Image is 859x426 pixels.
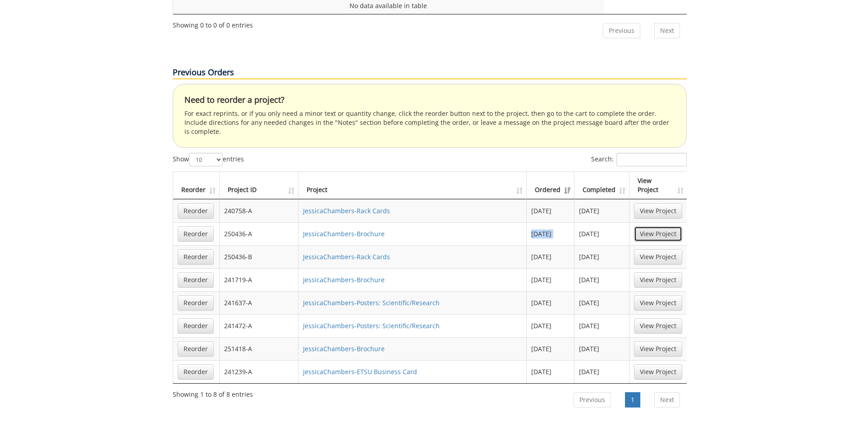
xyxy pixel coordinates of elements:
[184,96,675,105] h4: Need to reorder a project?
[574,392,611,408] a: Previous
[527,360,574,383] td: [DATE]
[527,222,574,245] td: [DATE]
[299,172,527,199] th: Project: activate to sort column ascending
[591,153,687,166] label: Search:
[303,206,390,215] a: JessicaChambers-Rack Cards
[178,226,214,242] a: Reorder
[178,249,214,265] a: Reorder
[189,153,223,166] select: Showentries
[574,291,629,314] td: [DATE]
[634,249,682,265] a: View Project
[634,318,682,334] a: View Project
[173,67,687,79] p: Previous Orders
[574,199,629,222] td: [DATE]
[574,360,629,383] td: [DATE]
[178,364,214,380] a: Reorder
[574,172,629,199] th: Completed: activate to sort column ascending
[173,172,220,199] th: Reorder: activate to sort column ascending
[574,314,629,337] td: [DATE]
[173,386,253,399] div: Showing 1 to 8 of 8 entries
[574,245,629,268] td: [DATE]
[303,252,390,261] a: JessicaChambers-Rack Cards
[527,337,574,360] td: [DATE]
[574,268,629,291] td: [DATE]
[173,17,253,30] div: Showing 0 to 0 of 0 entries
[527,172,574,199] th: Ordered: activate to sort column ascending
[220,268,299,291] td: 241719-A
[220,222,299,245] td: 250436-A
[634,226,682,242] a: View Project
[634,203,682,219] a: View Project
[527,314,574,337] td: [DATE]
[634,295,682,311] a: View Project
[527,268,574,291] td: [DATE]
[303,298,440,307] a: JessicaChambers-Posters: Scientific/Research
[574,222,629,245] td: [DATE]
[220,245,299,268] td: 250436-B
[634,341,682,357] a: View Project
[220,314,299,337] td: 241472-A
[654,392,680,408] a: Next
[178,341,214,357] a: Reorder
[629,172,687,199] th: View Project: activate to sort column ascending
[603,23,640,38] a: Previous
[220,360,299,383] td: 241239-A
[220,172,299,199] th: Project ID: activate to sort column ascending
[616,153,687,166] input: Search:
[527,291,574,314] td: [DATE]
[527,199,574,222] td: [DATE]
[178,295,214,311] a: Reorder
[527,245,574,268] td: [DATE]
[574,337,629,360] td: [DATE]
[303,229,385,238] a: JessicaChambers-Brochure
[654,23,680,38] a: Next
[634,364,682,380] a: View Project
[173,153,244,166] label: Show entries
[220,337,299,360] td: 251418-A
[178,272,214,288] a: Reorder
[220,199,299,222] td: 240758-A
[303,367,417,376] a: JessicaChambers-ETSU Business Card
[303,344,385,353] a: JessicaChambers-Brochure
[220,291,299,314] td: 241637-A
[178,318,214,334] a: Reorder
[625,392,640,408] a: 1
[303,321,440,330] a: JessicaChambers-Posters: Scientific/Research
[184,109,675,136] p: For exact reprints, or if you only need a minor text or quantity change, click the reorder button...
[634,272,682,288] a: View Project
[303,275,385,284] a: JessicaChambers-Brochure
[178,203,214,219] a: Reorder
